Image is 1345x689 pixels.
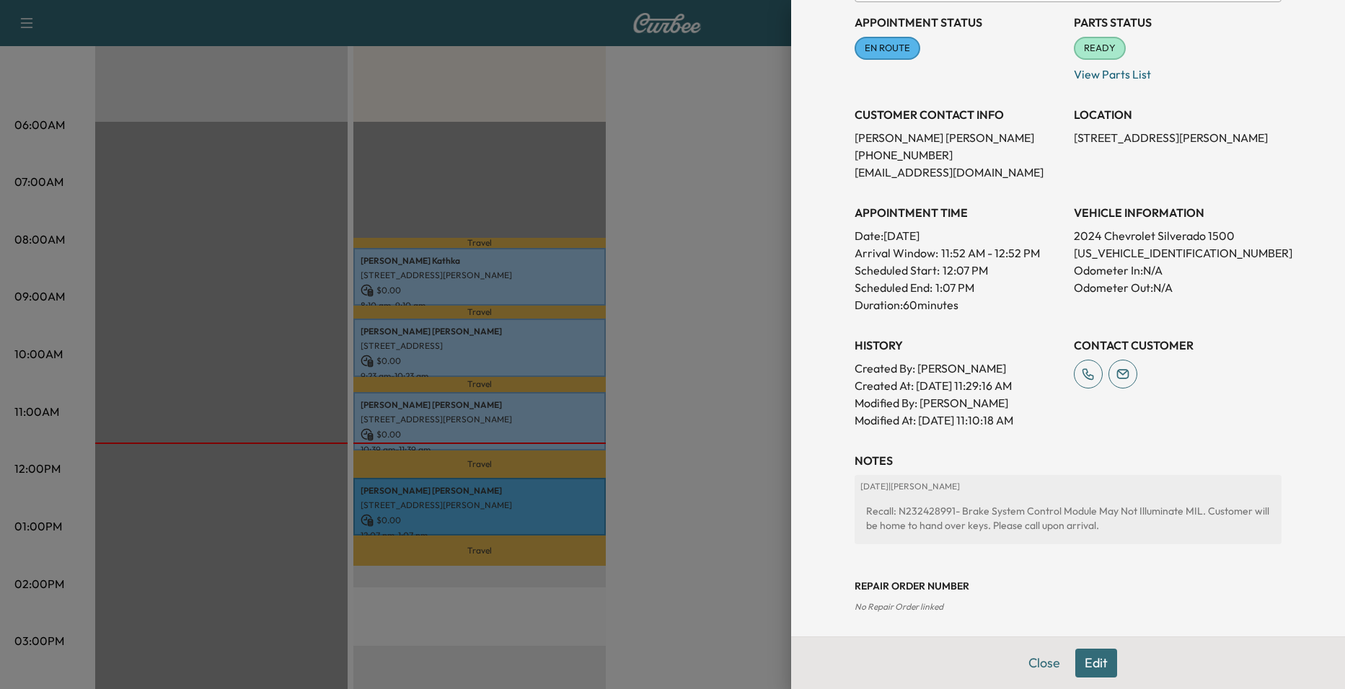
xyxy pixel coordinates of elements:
[860,498,1276,538] div: Recall: N232428991- Brake System Control Module May Not Illuminate MIL. Customer will be home to ...
[855,296,1062,314] p: Duration: 60 minutes
[855,106,1062,123] h3: CUSTOMER CONTACT INFO
[855,601,943,612] span: No Repair Order linked
[855,262,940,279] p: Scheduled Start:
[1075,41,1124,55] span: READY
[1074,129,1282,146] p: [STREET_ADDRESS][PERSON_NAME]
[855,129,1062,146] p: [PERSON_NAME] [PERSON_NAME]
[855,227,1062,244] p: Date: [DATE]
[860,481,1276,492] p: [DATE] | [PERSON_NAME]
[855,452,1282,469] h3: NOTES
[1074,204,1282,221] h3: VEHICLE INFORMATION
[855,279,932,296] p: Scheduled End:
[935,279,974,296] p: 1:07 PM
[856,41,919,55] span: EN ROUTE
[1074,262,1282,279] p: Odometer In: N/A
[1074,279,1282,296] p: Odometer Out: N/A
[1074,106,1282,123] h3: LOCATION
[1074,14,1282,31] h3: Parts Status
[1074,337,1282,354] h3: CONTACT CUSTOMER
[1075,649,1117,677] button: Edit
[855,394,1062,412] p: Modified By : [PERSON_NAME]
[943,262,988,279] p: 12:07 PM
[1074,244,1282,262] p: [US_VEHICLE_IDENTIFICATION_NUMBER]
[941,244,1040,262] span: 11:52 AM - 12:52 PM
[855,412,1062,429] p: Modified At : [DATE] 11:10:18 AM
[1074,60,1282,83] p: View Parts List
[855,164,1062,181] p: [EMAIL_ADDRESS][DOMAIN_NAME]
[855,337,1062,354] h3: History
[1074,227,1282,244] p: 2024 Chevrolet Silverado 1500
[1019,649,1070,677] button: Close
[855,360,1062,377] p: Created By : [PERSON_NAME]
[855,146,1062,164] p: [PHONE_NUMBER]
[855,579,1282,593] h3: Repair Order number
[855,204,1062,221] h3: APPOINTMENT TIME
[855,14,1062,31] h3: Appointment Status
[855,377,1062,394] p: Created At : [DATE] 11:29:16 AM
[855,244,1062,262] p: Arrival Window:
